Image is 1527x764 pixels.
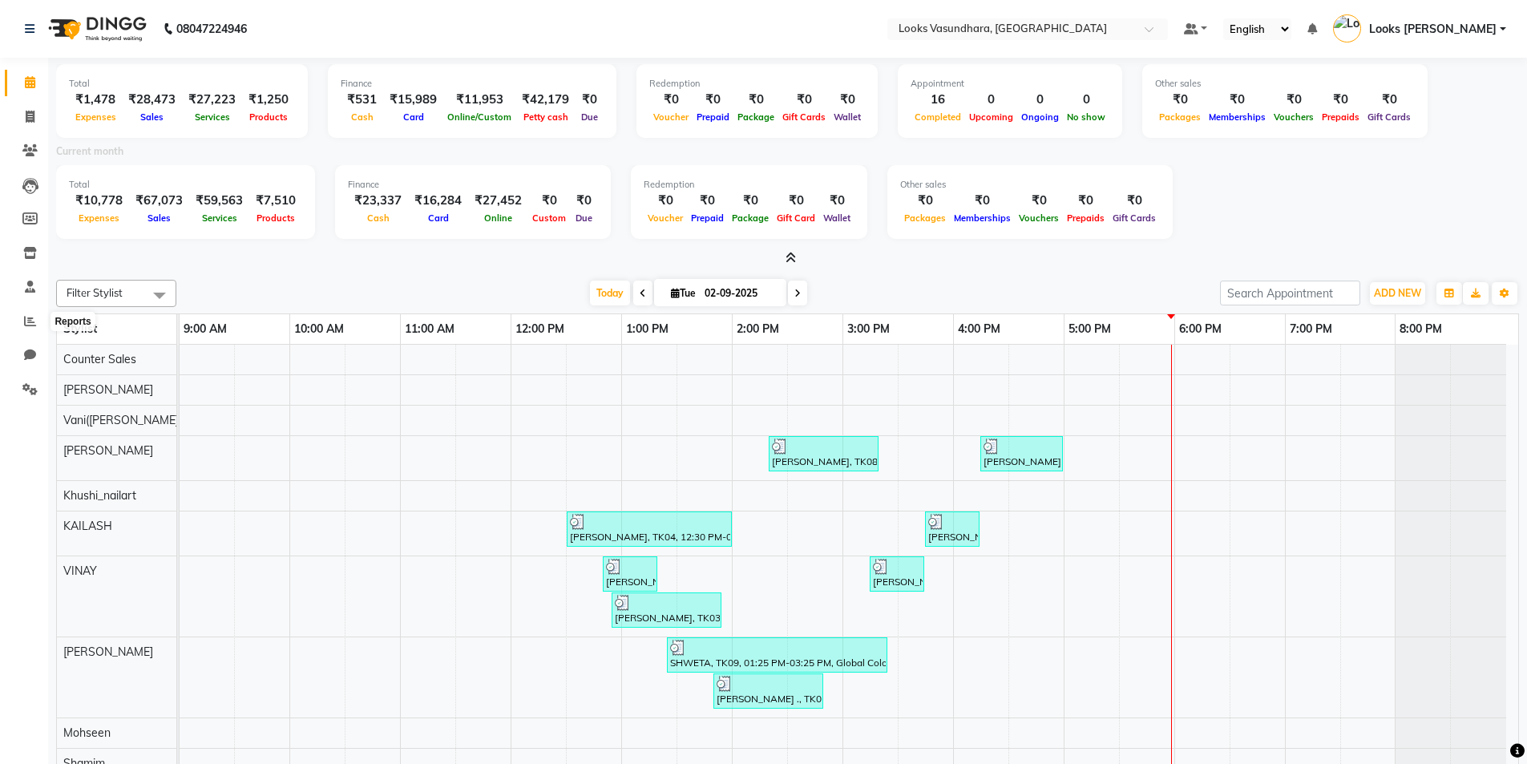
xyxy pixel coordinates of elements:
[911,91,965,109] div: 16
[778,111,830,123] span: Gift Cards
[71,111,120,123] span: Expenses
[954,317,1004,341] a: 4:00 PM
[1270,91,1318,109] div: ₹0
[669,640,886,670] div: SHWETA, TK09, 01:25 PM-03:25 PM, Global Color Inoa(F)*,Hair Ins~Tube~3 Olaplex
[1205,111,1270,123] span: Memberships
[67,286,123,299] span: Filter Stylist
[1017,111,1063,123] span: Ongoing
[252,212,299,224] span: Products
[63,564,97,578] span: VINAY
[1063,91,1109,109] div: 0
[69,77,295,91] div: Total
[515,91,576,109] div: ₹42,179
[693,91,733,109] div: ₹0
[871,559,923,589] div: [PERSON_NAME], TK10, 03:15 PM-03:45 PM, Biotop Shampoo Conditioning(F)*
[900,178,1160,192] div: Other sales
[198,212,241,224] span: Services
[649,77,865,91] div: Redemption
[180,317,231,341] a: 9:00 AM
[399,111,428,123] span: Card
[728,212,773,224] span: Package
[965,91,1017,109] div: 0
[1175,317,1226,341] a: 6:00 PM
[778,91,830,109] div: ₹0
[728,192,773,210] div: ₹0
[143,212,175,224] span: Sales
[649,91,693,109] div: ₹0
[900,212,950,224] span: Packages
[1109,212,1160,224] span: Gift Cards
[1363,111,1415,123] span: Gift Cards
[468,192,528,210] div: ₹27,452
[715,676,822,706] div: [PERSON_NAME] ., TK07, 01:50 PM-02:50 PM, Roots Touchup Inoa(F)
[1155,77,1415,91] div: Other sales
[819,212,854,224] span: Wallet
[1205,91,1270,109] div: ₹0
[189,192,249,210] div: ₹59,563
[69,192,129,210] div: ₹10,778
[604,559,656,589] div: [PERSON_NAME], TK02, 12:50 PM-01:20 PM, Head Massage(F)
[830,111,865,123] span: Wallet
[1063,111,1109,123] span: No show
[733,317,783,341] a: 2:00 PM
[347,111,378,123] span: Cash
[773,212,819,224] span: Gift Card
[63,488,136,503] span: Khushi_nailart
[383,91,443,109] div: ₹15,989
[982,439,1061,469] div: [PERSON_NAME], TK10, 04:15 PM-05:00 PM, [PERSON_NAME] Styling
[1318,91,1363,109] div: ₹0
[900,192,950,210] div: ₹0
[687,212,728,224] span: Prepaid
[63,443,153,458] span: [PERSON_NAME]
[700,281,780,305] input: 2025-09-02
[1017,91,1063,109] div: 0
[830,91,865,109] div: ₹0
[733,111,778,123] span: Package
[1109,192,1160,210] div: ₹0
[136,111,168,123] span: Sales
[950,212,1015,224] span: Memberships
[644,212,687,224] span: Voucher
[1063,212,1109,224] span: Prepaids
[819,192,854,210] div: ₹0
[568,514,730,544] div: [PERSON_NAME], TK04, 12:30 PM-02:00 PM, Foot Prints Pedicure(M),Biotop Shampoo Conditioning(F)*
[1363,91,1415,109] div: ₹0
[528,192,570,210] div: ₹0
[911,111,965,123] span: Completed
[773,192,819,210] div: ₹0
[424,212,453,224] span: Card
[290,317,348,341] a: 10:00 AM
[129,192,189,210] div: ₹67,073
[570,192,598,210] div: ₹0
[577,111,602,123] span: Due
[687,192,728,210] div: ₹0
[1155,111,1205,123] span: Packages
[401,317,459,341] a: 11:00 AM
[122,91,182,109] div: ₹28,473
[667,287,700,299] span: Tue
[519,111,572,123] span: Petty cash
[1374,287,1421,299] span: ADD NEW
[572,212,596,224] span: Due
[63,413,182,427] span: Vani([PERSON_NAME])
[511,317,568,341] a: 12:00 PM
[528,212,570,224] span: Custom
[1220,281,1360,305] input: Search Appointment
[63,321,97,336] span: Stylist
[56,144,123,159] label: Current month
[69,178,302,192] div: Total
[644,178,854,192] div: Redemption
[576,91,604,109] div: ₹0
[50,312,95,331] div: Reports
[733,91,778,109] div: ₹0
[622,317,673,341] a: 1:00 PM
[590,281,630,305] span: Today
[480,212,516,224] span: Online
[63,382,153,397] span: [PERSON_NAME]
[770,439,877,469] div: [PERSON_NAME], TK08, 02:20 PM-03:20 PM, Stylist Cut(M),[PERSON_NAME] Trimming
[69,91,122,109] div: ₹1,478
[75,212,123,224] span: Expenses
[443,111,515,123] span: Online/Custom
[1318,111,1363,123] span: Prepaids
[408,192,468,210] div: ₹16,284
